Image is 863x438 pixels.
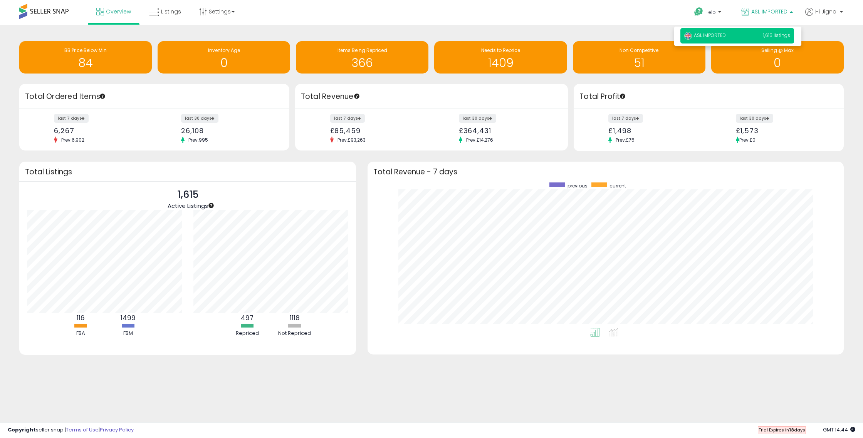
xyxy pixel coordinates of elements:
img: uk.png [684,32,692,40]
h3: Total Ordered Items [25,91,284,102]
div: Tooltip anchor [208,202,215,209]
span: Needs to Reprice [481,47,520,53]
span: 1,615 listings [763,32,790,38]
a: Help [688,1,729,25]
i: Get Help [694,7,703,17]
span: previous [567,182,588,189]
span: Hi Jignal [815,8,838,15]
label: last 30 days [736,114,773,123]
div: Repriced [224,330,270,337]
span: Prev: 995 [185,137,212,143]
h1: 51 [577,57,702,69]
label: last 7 days [330,114,365,123]
span: Prev: £0 [739,137,756,143]
h3: Total Listings [25,169,350,175]
h3: Total Revenue - 7 days [373,169,838,175]
div: 6,267 [54,127,148,135]
label: last 7 days [54,114,89,123]
a: Selling @ Max 0 [711,41,844,74]
span: current [609,182,626,189]
span: Prev: 6,902 [57,137,88,143]
span: Inventory Age [208,47,240,53]
a: Hi Jignal [805,8,843,25]
b: 497 [241,313,254,323]
label: last 7 days [608,114,643,123]
h3: Total Profit [579,91,838,102]
a: Needs to Reprice 1409 [434,41,567,74]
b: 116 [77,313,85,323]
span: BB Price Below Min [64,47,107,53]
h1: 0 [715,57,840,69]
span: ASL IMPORTED [684,32,726,38]
div: FBA [58,330,104,337]
span: Prev: £75 [612,137,638,143]
h1: 84 [23,57,148,69]
div: £364,431 [459,127,554,135]
span: Active Listings [168,202,208,210]
span: ASL IMPORTED [751,8,787,15]
span: Prev: £93,263 [334,137,369,143]
div: Tooltip anchor [99,93,106,100]
span: Help [705,9,716,15]
a: Non Competitive 51 [573,41,705,74]
div: Tooltip anchor [619,93,626,100]
span: Overview [106,8,131,15]
label: last 30 days [459,114,496,123]
div: Not Repriced [272,330,318,337]
p: 1,615 [168,187,208,202]
span: Non Competitive [620,47,658,53]
span: Items Being Repriced [337,47,387,53]
div: £1,498 [608,127,703,135]
div: 26,108 [181,127,275,135]
a: Items Being Repriced 366 [296,41,428,74]
div: FBM [105,330,151,337]
span: Selling @ Max [761,47,794,53]
div: Tooltip anchor [353,93,360,100]
b: 1499 [121,313,136,323]
label: last 30 days [181,114,218,123]
a: BB Price Below Min 84 [19,41,152,74]
span: Prev: £14,276 [462,137,497,143]
a: Inventory Age 0 [158,41,290,74]
h1: 1409 [438,57,563,69]
div: £1,573 [736,127,830,135]
h3: Total Revenue [301,91,562,102]
h1: 366 [300,57,425,69]
h1: 0 [161,57,286,69]
div: £85,459 [330,127,426,135]
b: 1118 [290,313,300,323]
span: Listings [161,8,181,15]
